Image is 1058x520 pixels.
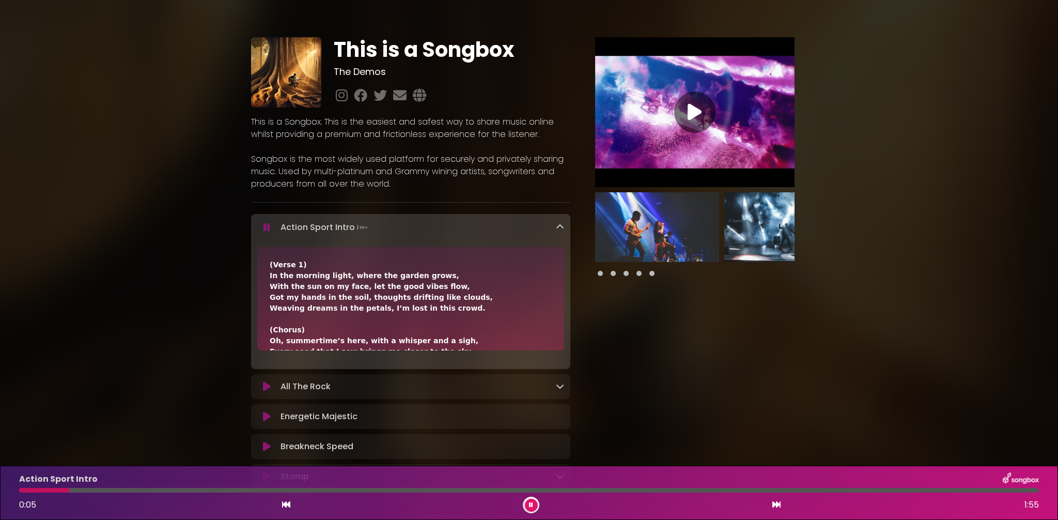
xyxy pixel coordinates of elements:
p: Energetic Majestic [281,410,357,423]
p: Action Sport Intro [19,473,98,485]
img: aCQhYPbzQtmD8pIHw81E [251,37,321,108]
p: Action Sport Intro [281,220,369,235]
img: Video Thumbnail [595,37,795,187]
img: songbox-logo-white.png [1003,472,1039,486]
img: VGKDuGESIqn1OmxWBYqA [595,192,719,262]
p: All The Rock [281,380,331,393]
span: 0:05 [19,499,36,511]
p: This is a Songbox. This is the easiest and safest way to share music online whilst providing a pr... [251,116,570,141]
p: Songbox is the most widely used platform for securely and privately sharing music. Used by multi-... [251,153,570,190]
h1: This is a Songbox [334,37,570,62]
span: 1:55 [1024,499,1039,511]
img: 5SBxY6KGTbm7tdT8d3UB [724,192,848,262]
p: Breakneck Speed [281,440,353,453]
img: waveform4.gif [355,220,369,235]
h3: The Demos [334,66,570,78]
